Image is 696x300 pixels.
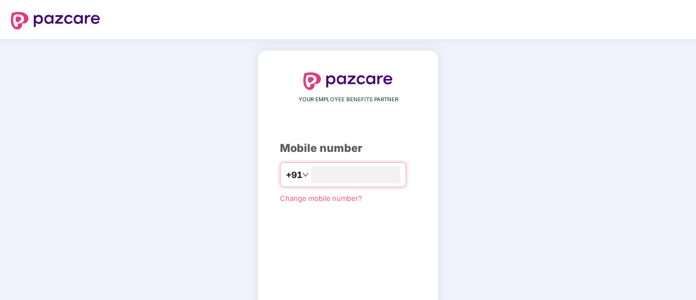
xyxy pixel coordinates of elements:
[280,140,416,157] div: Mobile number
[11,12,100,29] img: logo
[302,172,309,178] span: down
[280,194,362,203] a: Change mobile number?
[298,95,398,104] span: YOUR EMPLOYEE BENEFITS PARTNER
[286,168,302,182] span: +91
[303,72,393,90] img: logo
